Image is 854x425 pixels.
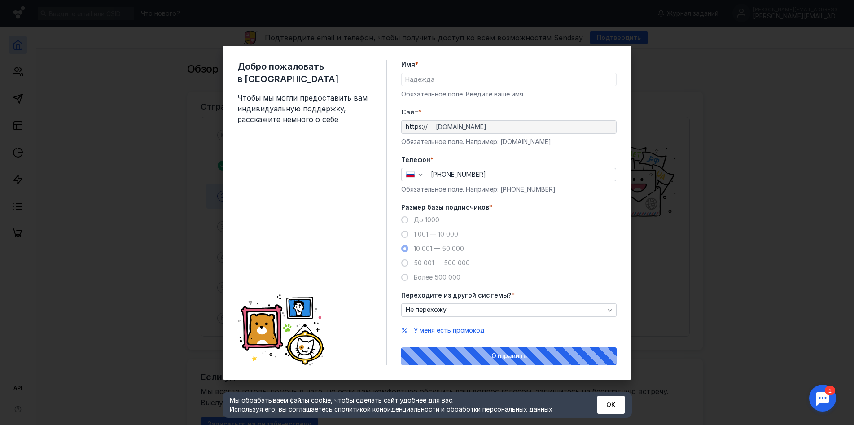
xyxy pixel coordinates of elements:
span: Добро пожаловать в [GEOGRAPHIC_DATA] [237,60,372,85]
div: 1 [20,5,31,15]
span: Чтобы мы могли предоставить вам индивидуальную поддержку, расскажите немного о себе [237,92,372,125]
div: Обязательное поле. Например: [PHONE_NUMBER] [401,185,617,194]
button: Не перехожу [401,303,617,317]
div: Обязательное поле. Введите ваше имя [401,90,617,99]
span: Имя [401,60,415,69]
span: Не перехожу [406,306,447,314]
span: Телефон [401,155,430,164]
div: Обязательное поле. Например: [DOMAIN_NAME] [401,137,617,146]
span: Cайт [401,108,418,117]
button: У меня есть промокод [414,326,485,335]
div: Мы обрабатываем файлы cookie, чтобы сделать сайт удобнее для вас. Используя его, вы соглашаетесь c [230,396,575,414]
span: У меня есть промокод [414,326,485,334]
button: ОК [597,396,625,414]
span: Размер базы подписчиков [401,203,489,212]
span: Переходите из другой системы? [401,291,512,300]
a: политикой конфиденциальности и обработки персональных данных [338,405,552,413]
